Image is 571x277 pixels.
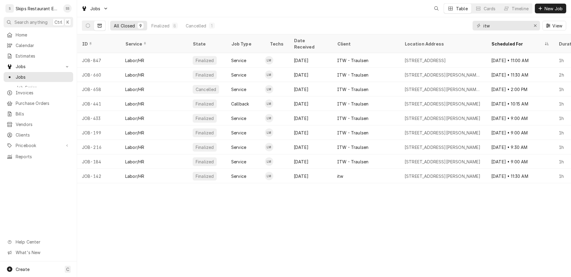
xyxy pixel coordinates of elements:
div: Labor/HR [125,115,144,121]
div: [DATE] [289,169,332,183]
span: Jobs [90,5,101,12]
div: LM [265,143,273,151]
div: JOB-660 [77,68,120,82]
div: Scheduled For [491,41,543,47]
button: Open search [432,4,441,13]
div: Labor/HR [125,159,144,165]
div: [DATE] • 9:00 AM [486,125,554,140]
a: Go to Jobs [4,61,73,71]
div: Service [231,57,246,64]
div: Labor/HR [125,144,144,150]
div: Finalized [195,101,214,107]
div: LM [265,71,273,79]
div: ITW - Traulsen [337,72,368,78]
div: Finalized [195,130,214,136]
div: Table [456,5,468,12]
a: Job Series [4,83,73,93]
div: Longino Monroe's Avatar [265,172,273,180]
div: All Closed [114,23,135,29]
a: Estimates [4,51,73,61]
span: Home [16,32,70,38]
div: Finalized [195,57,214,64]
div: Cancelled [195,86,217,93]
div: Service [231,130,246,136]
div: LM [265,157,273,166]
div: Client [337,41,394,47]
button: View [542,21,566,30]
span: Clients [16,132,70,138]
div: [STREET_ADDRESS][PERSON_NAME] [405,101,481,107]
div: Service [231,115,246,121]
div: ITW - Traulsen [337,57,368,64]
span: Ctrl [54,19,62,25]
div: Shan Skipper's Avatar [63,4,72,13]
div: Skips Restaurant Equipment [16,5,60,12]
div: ITW - Traulsen [337,130,368,136]
div: State [193,41,222,47]
span: Invoices [16,90,70,96]
span: What's New [16,249,70,256]
div: ID [82,41,114,47]
span: Pricebook [16,142,61,149]
div: 8 [173,23,177,29]
div: Cancelled [186,23,206,29]
div: Finalized [195,115,214,121]
div: [DATE] • 9:30 AM [486,140,554,154]
span: Job Series [16,84,70,91]
div: ITW - Traulsen [337,101,368,107]
button: Search anythingCtrlK [4,17,73,27]
div: [DATE] • 10:15 AM [486,96,554,111]
div: [DATE] • 11:30 AM [486,68,554,82]
div: [DATE] • 9:00 AM [486,111,554,125]
div: [STREET_ADDRESS][PERSON_NAME][PERSON_NAME] [405,72,482,78]
button: Erase input [530,21,540,30]
a: Reports [4,152,73,162]
div: JOB-847 [77,53,120,68]
span: Jobs [16,74,70,80]
a: Go to Jobs [79,4,111,14]
a: Clients [4,130,73,140]
div: Techs [270,41,284,47]
div: [STREET_ADDRESS][PERSON_NAME] [405,115,481,121]
div: ITW - Traulsen [337,115,368,121]
div: JOB-658 [77,82,120,96]
div: ITW - Traulsen [337,159,368,165]
div: [DATE] [289,82,332,96]
div: Cards [484,5,496,12]
div: [DATE] [289,96,332,111]
div: Longino Monroe's Avatar [265,71,273,79]
div: Service [231,144,246,150]
div: Location Address [405,41,480,47]
div: JOB-216 [77,140,120,154]
div: LM [265,99,273,108]
div: ITW - Traulsen [337,86,368,93]
div: LM [265,128,273,137]
span: Jobs [16,63,61,70]
div: Labor/HR [125,86,144,93]
div: JOB-184 [77,154,120,169]
button: New Job [535,4,566,13]
div: [STREET_ADDRESS][PERSON_NAME] [405,173,481,179]
div: Labor/HR [125,130,144,136]
a: Home [4,30,73,40]
div: [STREET_ADDRESS][PERSON_NAME] [405,159,481,165]
div: LM [265,85,273,93]
a: Go to Help Center [4,237,73,247]
div: LM [265,172,273,180]
div: [DATE] [289,68,332,82]
div: [DATE] • 2:00 PM [486,82,554,96]
div: itw [337,173,343,179]
div: SS [63,4,72,13]
div: LM [265,56,273,65]
div: Labor/HR [125,57,144,64]
div: Service [231,173,246,179]
div: JOB-433 [77,111,120,125]
span: Create [16,267,29,272]
div: [DATE] [289,140,332,154]
div: Longino Monroe's Avatar [265,143,273,151]
div: Timeline [512,5,529,12]
span: View [551,23,563,29]
span: K [67,19,69,25]
div: [STREET_ADDRESS][PERSON_NAME][PERSON_NAME] [405,86,482,93]
div: Longino Monroe's Avatar [265,128,273,137]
